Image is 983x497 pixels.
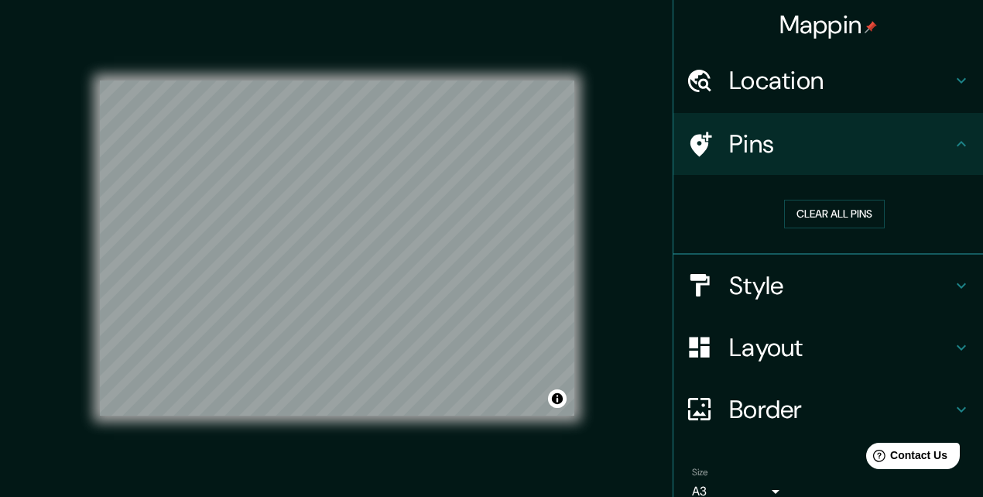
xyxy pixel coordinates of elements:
img: pin-icon.png [865,21,877,33]
iframe: Help widget launcher [845,437,966,480]
h4: Style [729,270,952,301]
button: Clear all pins [784,200,885,228]
h4: Pins [729,129,952,159]
button: Toggle attribution [548,389,567,408]
div: Style [673,255,983,317]
h4: Layout [729,332,952,363]
h4: Location [729,65,952,96]
div: Location [673,50,983,111]
canvas: Map [100,81,574,416]
div: Pins [673,113,983,175]
div: Layout [673,317,983,379]
h4: Border [729,394,952,425]
label: Size [692,465,708,478]
div: Border [673,379,983,440]
h4: Mappin [779,9,878,40]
